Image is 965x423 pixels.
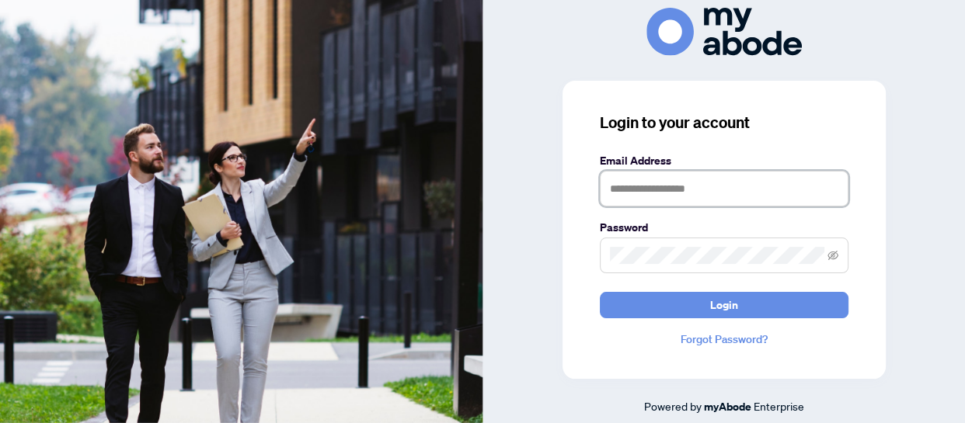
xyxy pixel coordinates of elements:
[600,331,848,348] a: Forgot Password?
[704,398,751,415] a: myAbode
[600,219,848,236] label: Password
[710,293,738,317] span: Login
[644,399,702,413] span: Powered by
[754,399,804,413] span: Enterprise
[600,152,848,169] label: Email Address
[600,292,848,318] button: Login
[600,112,848,133] h3: Login to your account
[820,179,839,198] keeper-lock: Open Keeper Popup
[827,250,838,261] span: eye-invisible
[646,8,802,55] img: ma-logo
